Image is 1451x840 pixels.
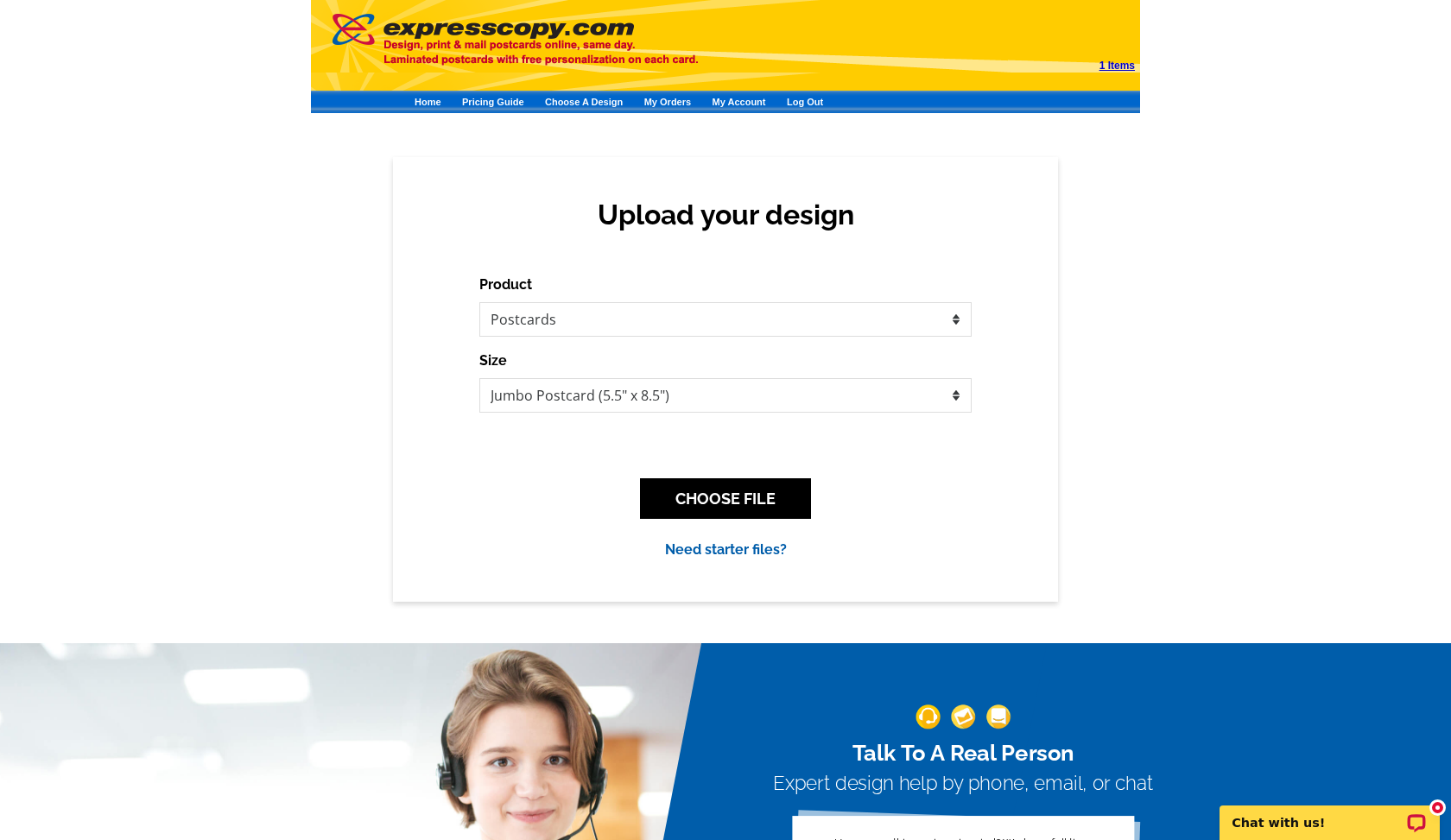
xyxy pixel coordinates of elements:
h3: Expert design help by phone, email, or chat [773,773,1153,796]
a: Log Out [787,97,823,107]
a: Home [415,97,441,107]
label: Product [479,275,532,295]
a: My Orders [644,97,691,107]
h2: Talk To A Real Person [773,740,1153,767]
a: Choose A Design [545,97,623,107]
h2: Upload your design [497,199,954,231]
a: Need starter files? [665,541,787,558]
button: CHOOSE FILE [640,478,811,519]
label: Size [479,351,507,371]
a: Pricing Guide [462,97,524,107]
img: support-img-2.png [951,705,975,729]
iframe: LiveChat chat widget [1208,786,1451,840]
a: My Account [713,97,766,107]
strong: 1 Items [1099,60,1135,72]
img: support-img-3_1.png [986,705,1011,729]
img: support-img-1.png [916,705,940,729]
